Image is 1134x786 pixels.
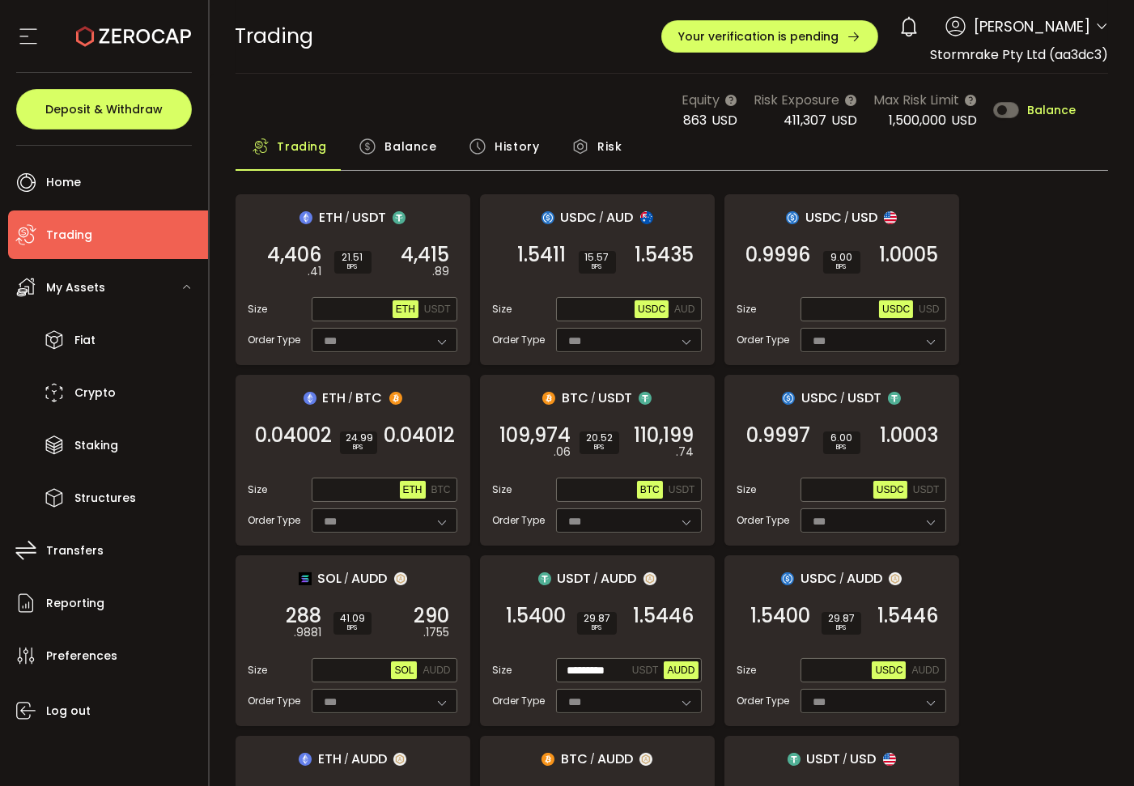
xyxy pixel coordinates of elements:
span: USDC [801,568,837,588]
span: Risk Exposure [754,90,839,110]
span: 1.0005 [880,247,939,263]
span: 0.04002 [256,427,333,444]
span: 1.5411 [518,247,567,263]
button: AUD [671,300,698,318]
img: usd_portfolio.svg [884,211,897,224]
em: / [844,210,849,225]
img: zuPXiwguUFiBOIQyqLOiXsnnNitlx7q4LCwEbLHADjIpTka+Lip0HH8D0VTrd02z+wEAAAAASUVORK5CYII= [639,753,652,766]
span: 1,500,000 [889,111,946,130]
em: / [349,391,354,406]
span: AUDD [911,665,939,676]
span: USDT [352,207,386,227]
span: 20.52 [586,433,613,443]
button: Deposit & Withdraw [16,89,192,130]
span: Trading [236,22,314,50]
img: usdt_portfolio.svg [393,211,406,224]
span: USDT [558,568,592,588]
span: USDT [847,388,881,408]
span: Size [248,663,268,678]
em: / [839,571,844,586]
span: 290 [414,608,450,624]
span: Risk [597,130,622,163]
span: Order Type [737,333,790,347]
span: Trading [278,130,327,163]
span: Deposit & Withdraw [45,104,163,115]
span: AUDD [667,665,694,676]
span: Size [493,482,512,497]
span: Size [248,302,268,317]
span: 110,199 [635,427,694,444]
span: Home [46,171,81,194]
em: / [590,752,595,767]
span: [PERSON_NAME] [974,15,1090,37]
span: ETH [403,484,423,495]
span: Size [737,302,757,317]
span: BTC [561,749,588,769]
em: .1755 [424,624,450,641]
span: 0.9997 [747,427,811,444]
button: USDC [873,481,907,499]
span: AUDD [597,749,633,769]
span: 41.09 [340,614,365,623]
iframe: Chat Widget [943,611,1134,786]
span: 288 [287,608,322,624]
span: AUDD [847,568,882,588]
span: Order Type [248,694,301,708]
span: USDC [875,665,903,676]
button: ETH [393,300,418,318]
span: SOL [394,665,414,676]
span: ETH [318,749,342,769]
em: / [843,752,848,767]
img: zuPXiwguUFiBOIQyqLOiXsnnNitlx7q4LCwEbLHADjIpTka+Lip0HH8D0VTrd02z+wEAAAAASUVORK5CYII= [643,572,656,585]
span: 1.5446 [878,608,939,624]
span: Size [493,302,512,317]
img: zuPXiwguUFiBOIQyqLOiXsnnNitlx7q4LCwEbLHADjIpTka+Lip0HH8D0VTrd02z+wEAAAAASUVORK5CYII= [889,572,902,585]
span: 9.00 [830,253,854,262]
span: Order Type [493,333,546,347]
img: btc_portfolio.svg [542,753,554,766]
span: Balance [1027,104,1076,116]
span: USDT [632,665,659,676]
span: 15.57 [585,253,609,262]
span: Order Type [493,694,546,708]
i: BPS [340,623,365,633]
span: Order Type [493,513,546,528]
span: AUDD [423,665,450,676]
button: BTC [637,481,663,499]
span: 6.00 [830,433,854,443]
img: usdt_portfolio.svg [639,392,652,405]
span: ETH [323,388,346,408]
em: / [345,571,350,586]
span: USDC [805,207,842,227]
span: USD [852,207,877,227]
span: 1.0003 [881,427,939,444]
i: BPS [586,443,613,452]
em: .89 [433,263,450,280]
span: BTC [562,388,588,408]
em: / [594,571,599,586]
em: .06 [554,444,571,461]
i: BPS [584,623,610,633]
button: Your verification is pending [661,20,878,53]
span: USDC [561,207,597,227]
img: aud_portfolio.svg [640,211,653,224]
img: btc_portfolio.svg [542,392,555,405]
span: 1.5400 [751,608,811,624]
button: USDC [635,300,669,318]
span: Transfers [46,539,104,563]
span: Log out [46,699,91,723]
i: BPS [830,262,854,272]
em: / [345,210,350,225]
img: eth_portfolio.svg [304,392,316,405]
span: ETH [396,304,415,315]
em: / [600,210,605,225]
span: 0.04012 [384,427,456,444]
img: usdc_portfolio.svg [782,392,795,405]
span: Stormrake Pty Ltd (aa3dc3) [930,45,1108,64]
span: Order Type [248,333,301,347]
span: BTC [431,484,451,495]
span: USD [711,111,737,130]
span: USD [851,749,877,769]
button: BTC [428,481,454,499]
